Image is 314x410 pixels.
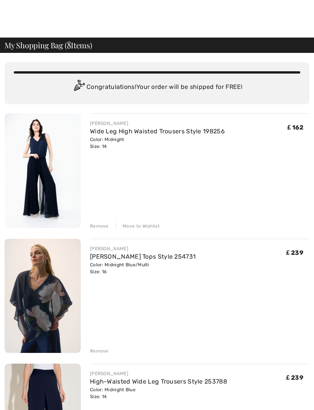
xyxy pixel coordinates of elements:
img: Wide Leg High Waisted Trousers Style 198256 [5,113,81,228]
div: Congratulations! Your order will be shipped for FREE! [14,80,300,95]
div: Color: Midnight Size: 14 [90,136,225,150]
span: ₤ 239 [286,249,303,256]
span: 8 [67,39,71,49]
div: Color: Midnight Blue/Multi Size: 16 [90,261,196,275]
img: Congratulation2.svg [71,80,87,95]
a: [PERSON_NAME] Tops Style 254731 [90,253,196,260]
div: Remove [90,223,109,230]
div: [PERSON_NAME] [90,120,225,127]
a: Wide Leg High Waisted Trousers Style 198256 [90,128,225,135]
div: Move to Wishlist [116,223,160,230]
span: ₤ 239 [286,374,303,381]
img: Joseph Ribkoff Tops Style 254731 [5,239,81,353]
span: My Shopping Bag ( Items) [5,41,92,49]
div: Color: Midnight Blue Size: 14 [90,386,227,400]
a: High-Waisted Wide Leg Trousers Style 253788 [90,378,227,385]
span: ₤ 162 [288,124,303,131]
div: [PERSON_NAME] [90,370,227,377]
div: [PERSON_NAME] [90,245,196,252]
div: Remove [90,348,109,354]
